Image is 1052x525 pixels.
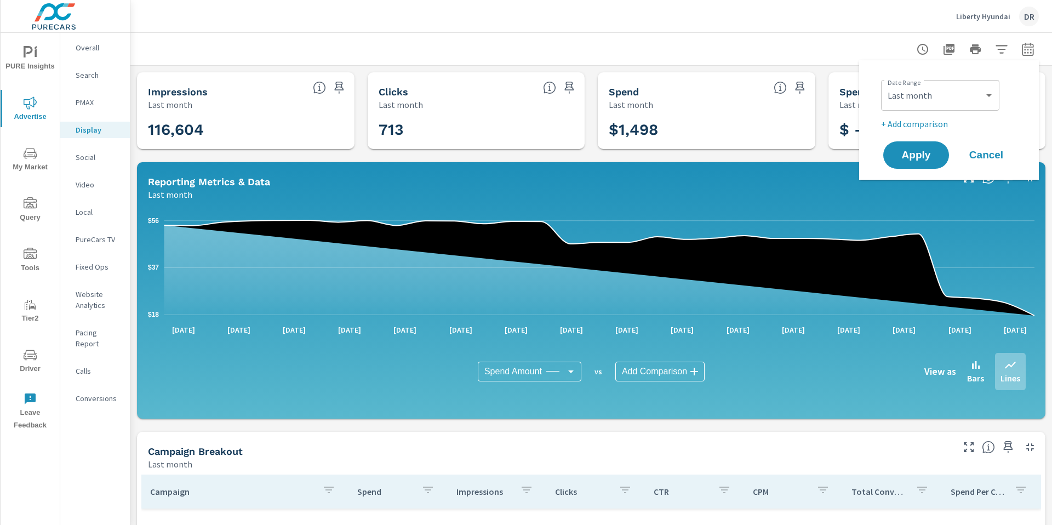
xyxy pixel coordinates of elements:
[1000,372,1020,385] p: Lines
[1021,438,1039,456] button: Minimize Widget
[1017,38,1039,60] button: Select Date Range
[839,98,884,111] p: Last month
[148,217,159,225] text: $56
[60,94,130,111] div: PMAX
[220,324,258,335] p: [DATE]
[4,298,56,325] span: Tier2
[561,79,578,96] span: Save this to your personalized report
[996,324,1034,335] p: [DATE]
[456,486,511,497] p: Impressions
[883,141,949,169] button: Apply
[951,486,1005,497] p: Spend Per Conversion
[956,12,1010,21] p: Liberty Hyundai
[999,438,1017,456] span: Save this to your personalized report
[60,231,130,248] div: PureCars TV
[555,486,610,497] p: Clicks
[76,70,121,81] p: Search
[622,366,687,377] span: Add Comparison
[76,234,121,245] p: PureCars TV
[4,349,56,375] span: Driver
[60,363,130,379] div: Calls
[964,150,1008,160] span: Cancel
[941,324,979,335] p: [DATE]
[609,86,639,98] h5: Spend
[76,42,121,53] p: Overall
[938,38,960,60] button: "Export Report to PDF"
[1019,7,1039,26] div: DR
[148,86,208,98] h5: Impressions
[60,122,130,138] div: Display
[982,441,995,454] span: This is a summary of Display performance results by campaign. Each column can be sorted.
[924,366,956,377] h6: View as
[609,121,804,139] h3: $1,498
[753,486,808,497] p: CPM
[791,79,809,96] span: Save this to your personalized report
[76,124,121,135] p: Display
[148,264,159,271] text: $37
[774,81,787,94] span: The amount of money spent on advertising during the period.
[543,81,556,94] span: The number of times an ad was clicked by a consumer.
[60,324,130,352] div: Pacing Report
[442,324,480,335] p: [DATE]
[960,438,977,456] button: Make Fullscreen
[60,67,130,83] div: Search
[357,486,412,497] p: Spend
[609,98,653,111] p: Last month
[4,392,56,432] span: Leave Feedback
[313,81,326,94] span: The number of times an ad was shown on your behalf.
[894,150,938,160] span: Apply
[663,324,701,335] p: [DATE]
[379,121,574,139] h3: 713
[615,362,705,381] div: Add Comparison
[379,86,408,98] h5: Clicks
[4,147,56,174] span: My Market
[830,324,868,335] p: [DATE]
[150,486,313,497] p: Campaign
[497,324,535,335] p: [DATE]
[60,286,130,313] div: Website Analytics
[76,327,121,349] p: Pacing Report
[851,486,906,497] p: Total Conversions
[76,97,121,108] p: PMAX
[60,259,130,275] div: Fixed Ops
[839,86,938,98] h5: Spend Per Unit Sold
[148,98,192,111] p: Last month
[148,121,344,139] h3: 116,604
[76,152,121,163] p: Social
[881,117,1021,130] p: + Add comparison
[60,39,130,56] div: Overall
[76,289,121,311] p: Website Analytics
[60,176,130,193] div: Video
[478,362,581,381] div: Spend Amount
[885,324,923,335] p: [DATE]
[148,458,192,471] p: Last month
[552,324,591,335] p: [DATE]
[719,324,757,335] p: [DATE]
[581,367,615,376] p: vs
[148,446,243,457] h5: Campaign Breakout
[953,141,1019,169] button: Cancel
[608,324,646,335] p: [DATE]
[379,98,423,111] p: Last month
[76,207,121,218] p: Local
[4,96,56,123] span: Advertise
[148,311,159,318] text: $18
[4,248,56,275] span: Tools
[148,176,270,187] h5: Reporting Metrics & Data
[148,188,192,201] p: Last month
[76,366,121,376] p: Calls
[839,121,1035,139] h3: $ —
[164,324,203,335] p: [DATE]
[1,33,60,436] div: nav menu
[484,366,542,377] span: Spend Amount
[60,390,130,407] div: Conversions
[991,38,1013,60] button: Apply Filters
[654,486,708,497] p: CTR
[4,197,56,224] span: Query
[386,324,424,335] p: [DATE]
[967,372,984,385] p: Bars
[4,46,56,73] span: PURE Insights
[60,149,130,166] div: Social
[76,261,121,272] p: Fixed Ops
[76,179,121,190] p: Video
